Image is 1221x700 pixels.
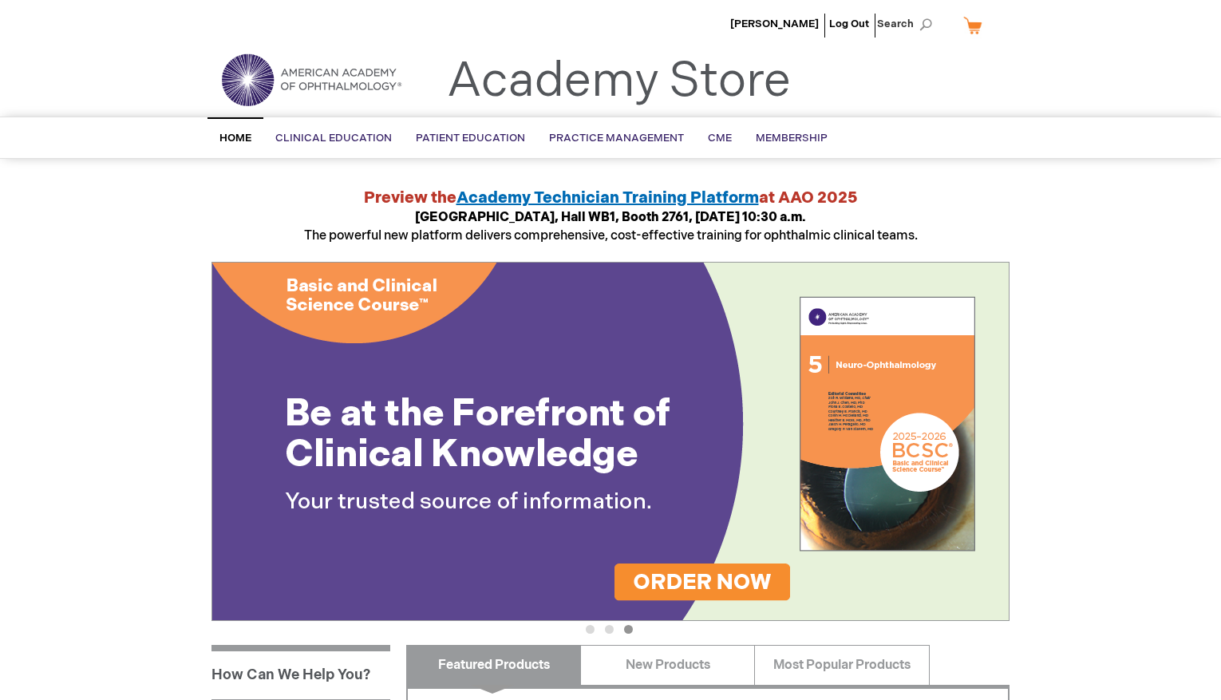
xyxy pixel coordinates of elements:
[304,210,918,243] span: The powerful new platform delivers comprehensive, cost-effective training for ophthalmic clinical...
[586,625,595,634] button: 1 of 3
[730,18,819,30] a: [PERSON_NAME]
[829,18,869,30] a: Log Out
[549,132,684,144] span: Practice Management
[708,132,732,144] span: CME
[415,210,806,225] strong: [GEOGRAPHIC_DATA], Hall WB1, Booth 2761, [DATE] 10:30 a.m.
[605,625,614,634] button: 2 of 3
[211,645,390,699] h1: How Can We Help You?
[756,132,828,144] span: Membership
[877,8,938,40] span: Search
[456,188,759,208] a: Academy Technician Training Platform
[275,132,392,144] span: Clinical Education
[624,625,633,634] button: 3 of 3
[754,645,929,685] a: Most Popular Products
[416,132,525,144] span: Patient Education
[406,645,581,685] a: Featured Products
[580,645,755,685] a: New Products
[364,188,858,208] strong: Preview the at AAO 2025
[219,132,251,144] span: Home
[447,53,791,110] a: Academy Store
